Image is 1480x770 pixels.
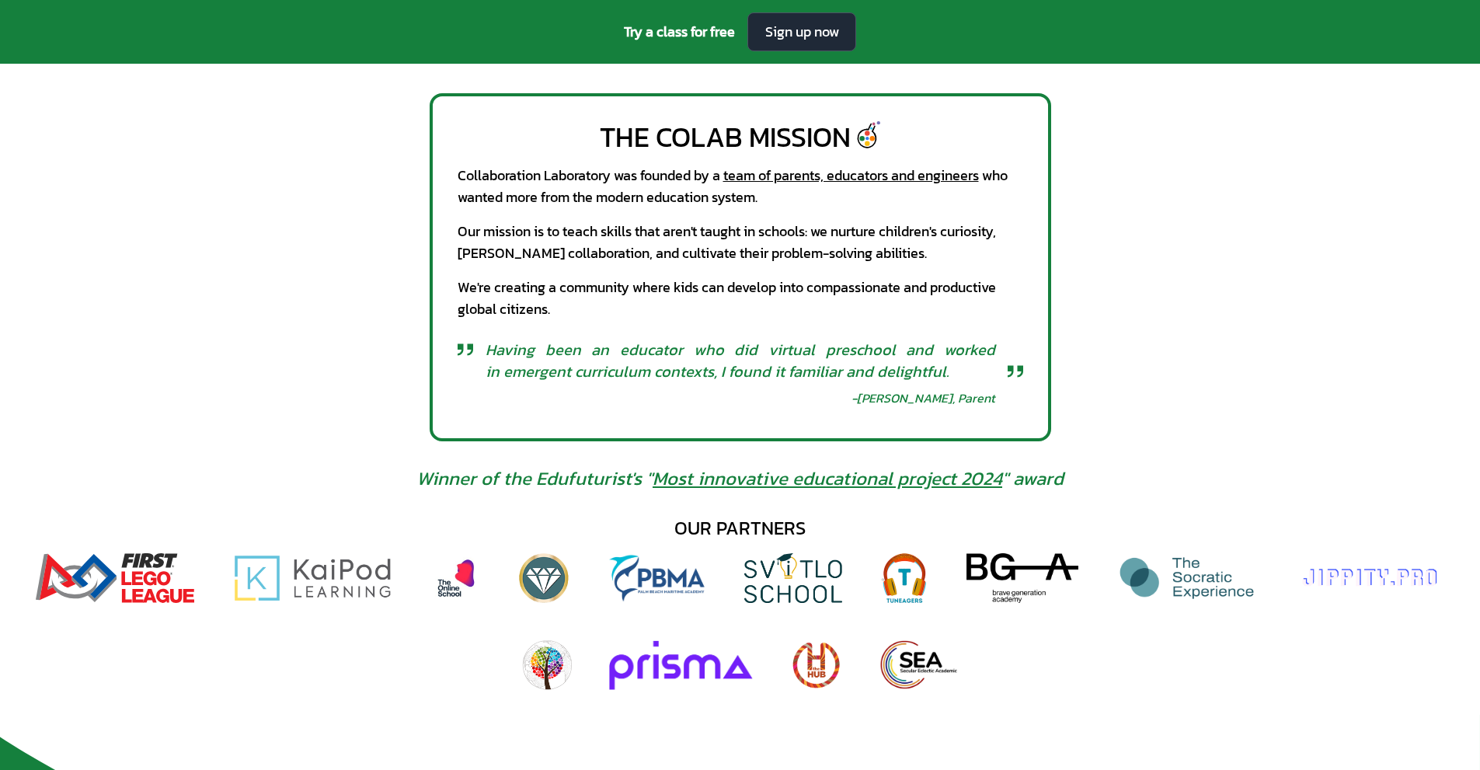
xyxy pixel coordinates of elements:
div: - [PERSON_NAME], Parent [851,388,995,407]
img: Palm Beach Maritime Academy [607,553,707,603]
div: Collaboration Laboratory was founded by a who wanted more from the modern education system. [458,165,1023,208]
div: Our mission is to teach skills that aren't taught in schools: we nurture children's curiosity, [P... [458,221,1023,264]
img: Secular Eclectic Academic [879,640,957,690]
div: The CoLab Mission [600,121,851,152]
img: The Hub [790,640,842,690]
img: Brave Generation Academy [966,553,1078,603]
div: our partners [674,516,806,541]
img: FIRST Lego League [36,553,195,603]
img: Jippity.Pro [1295,553,1444,603]
a: team of parents, educators and engineers [723,165,979,186]
img: Diamond View [518,553,569,603]
img: Prisma [609,640,753,690]
img: Svitlo [744,553,842,603]
img: Kaipod [232,553,393,603]
a: Sign up now [747,12,856,51]
a: Most innovative educational project 2024 [653,465,1002,492]
span: Winner of the Edufuturist's " " award [416,466,1064,491]
img: Worldschooling Quest [522,640,572,690]
span: Try a class for free [624,21,735,43]
img: Tuneagers [879,553,929,603]
span: Having been an educator who did virtual preschool and worked in emergent curriculum contexts, I f... [486,339,995,382]
img: The Socratic Experience [1116,553,1258,603]
div: We're creating a community where kids can develop into compassionate and productive global citizens. [458,277,1023,320]
img: The Online School [431,553,481,603]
